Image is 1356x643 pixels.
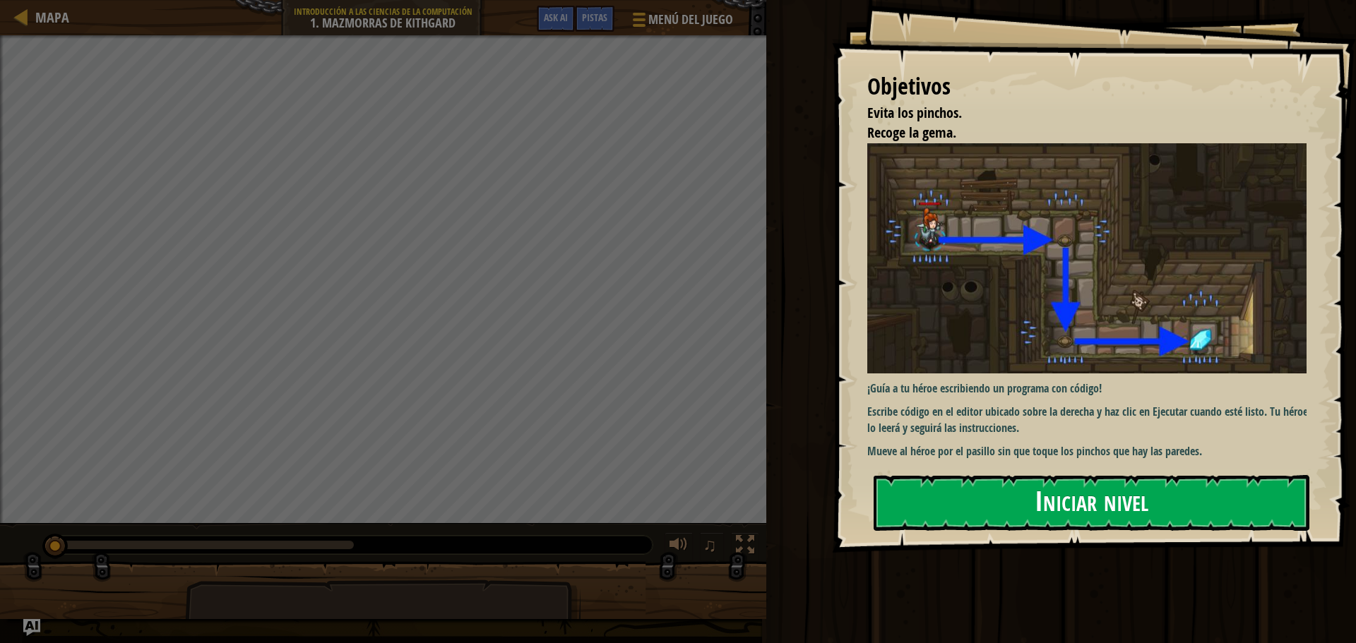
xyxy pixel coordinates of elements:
[582,11,607,24] span: Pistas
[867,143,1317,373] img: Mazmorras de Kithgard
[867,404,1317,436] p: Escribe código en el editor ubicado sobre la derecha y haz clic en Ejecutar cuando esté listo. Tu...
[537,6,575,32] button: Ask AI
[700,532,724,561] button: ♫
[867,380,1317,397] p: ¡Guía a tu héroe escribiendo un programa con código!
[544,11,568,24] span: Ask AI
[867,443,1317,459] p: Mueve al héroe por el pasillo sin que toque los pinchos que hay las paredes.
[35,8,69,27] span: Mapa
[28,8,69,27] a: Mapa
[665,532,693,561] button: Ajustar el volúmen
[648,11,733,29] span: Menú del Juego
[850,103,1303,124] li: Evita los pinchos.
[23,619,40,636] button: Ask AI
[850,123,1303,143] li: Recoge la gema.
[703,534,717,555] span: ♫
[867,103,962,122] span: Evita los pinchos.
[867,71,1307,103] div: Objetivos
[867,123,956,142] span: Recoge la gema.
[874,475,1309,531] button: Iniciar nivel
[731,532,759,561] button: Cambia a pantalla completa.
[621,6,742,39] button: Menú del Juego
